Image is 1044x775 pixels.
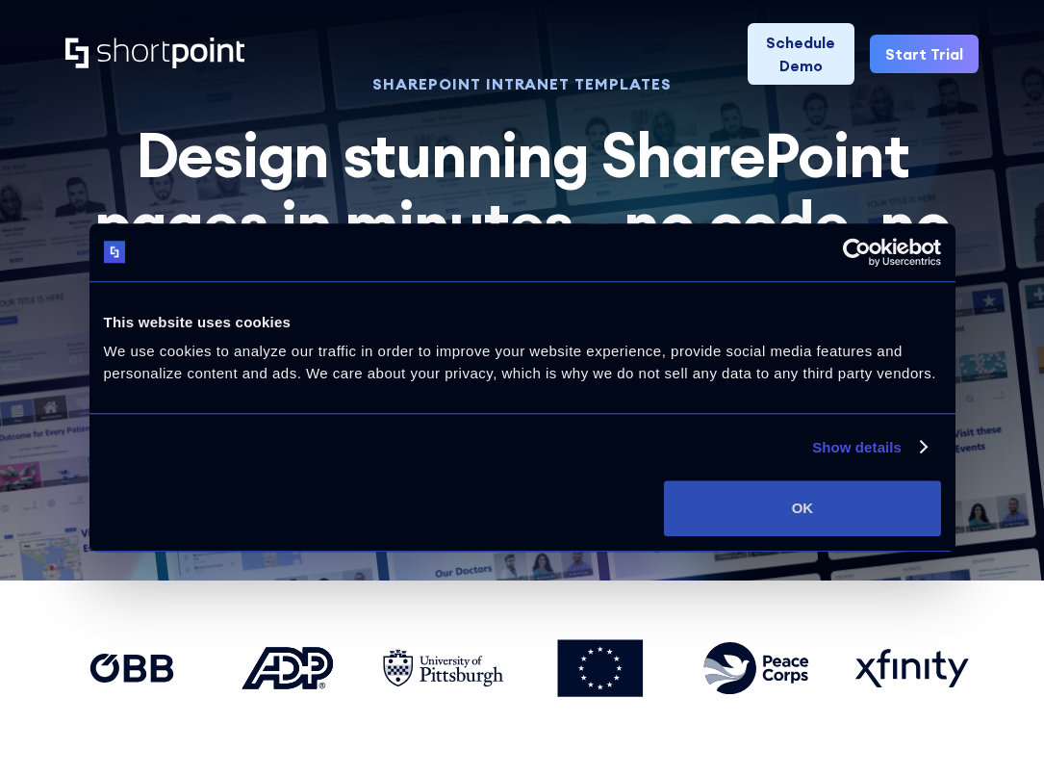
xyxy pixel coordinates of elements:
a: Schedule Demo [748,23,855,85]
div: This website uses cookies [104,311,941,334]
a: Start Trial [870,35,979,73]
div: No credit card required [65,488,979,504]
img: logo [104,242,126,264]
iframe: Chat Widget [948,683,1044,775]
span: We use cookies to analyze our traffic in order to improve your website experience, provide social... [104,343,936,381]
a: Show details [812,436,926,459]
p: Trusted by teams at NASA, Samsung and 1,500+ companies [72,341,973,371]
a: Usercentrics Cookiebot - opens in a new window [773,238,941,267]
button: OK [664,480,940,536]
a: Home [65,38,244,70]
h2: Design stunning SharePoint pages in minutes - no code, no hassle [72,121,973,324]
